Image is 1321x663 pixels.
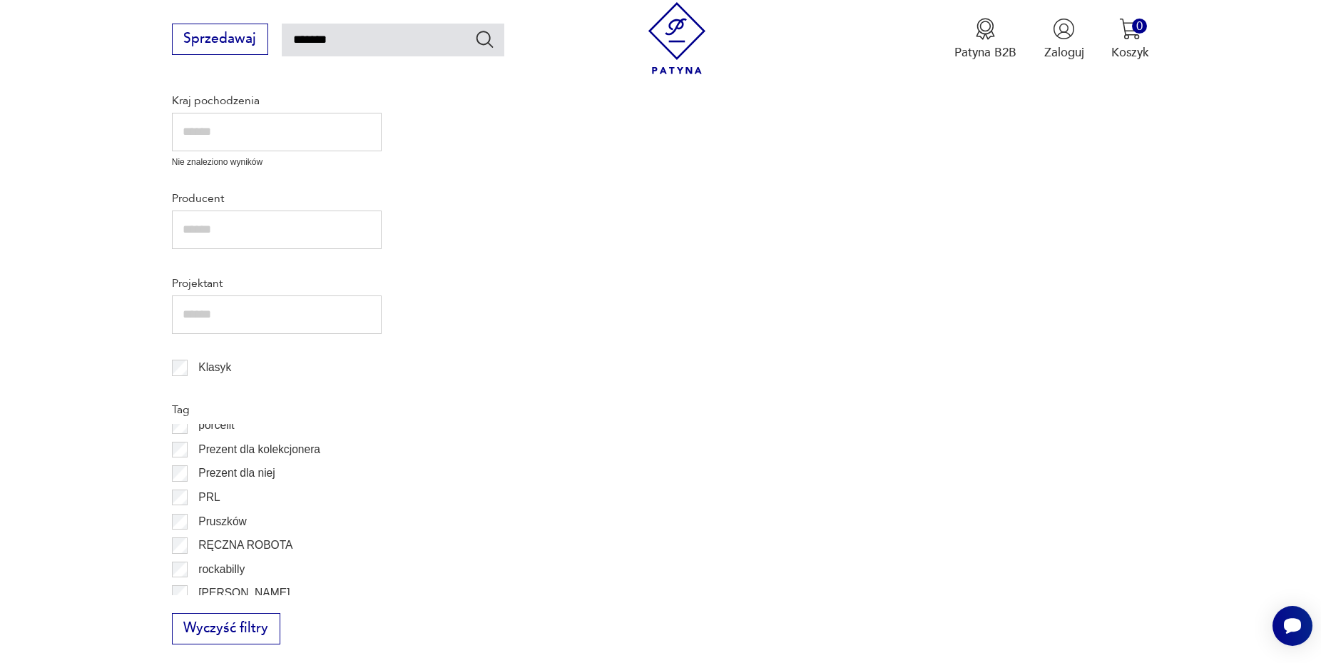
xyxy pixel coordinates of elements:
[172,156,382,169] p: Nie znaleziono wyników
[1111,44,1149,61] p: Koszyk
[198,488,220,507] p: PRL
[954,18,1016,61] button: Patyna B2B
[1132,19,1147,34] div: 0
[954,44,1016,61] p: Patyna B2B
[1272,606,1312,646] iframe: Smartsupp widget button
[198,536,292,555] p: RĘCZNA ROBOTA
[1053,18,1075,40] img: Ikonka użytkownika
[172,24,268,55] button: Sprzedawaj
[1044,18,1084,61] button: Zaloguj
[172,34,268,46] a: Sprzedawaj
[172,400,382,419] p: Tag
[198,512,247,531] p: Pruszków
[474,29,495,49] button: Szukaj
[954,18,1016,61] a: Ikona medaluPatyna B2B
[1111,18,1149,61] button: 0Koszyk
[1044,44,1084,61] p: Zaloguj
[198,416,234,435] p: porcelit
[1119,18,1141,40] img: Ikona koszyka
[198,358,231,377] p: Klasyk
[172,189,382,208] p: Producent
[198,584,290,602] p: [PERSON_NAME]
[974,18,996,40] img: Ikona medalu
[198,560,245,579] p: rockabilly
[172,91,382,110] p: Kraj pochodzenia
[641,2,713,74] img: Patyna - sklep z meblami i dekoracjami vintage
[198,440,320,459] p: Prezent dla kolekcjonera
[172,274,382,293] p: Projektant
[198,464,275,482] p: Prezent dla niej
[172,613,280,644] button: Wyczyść filtry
